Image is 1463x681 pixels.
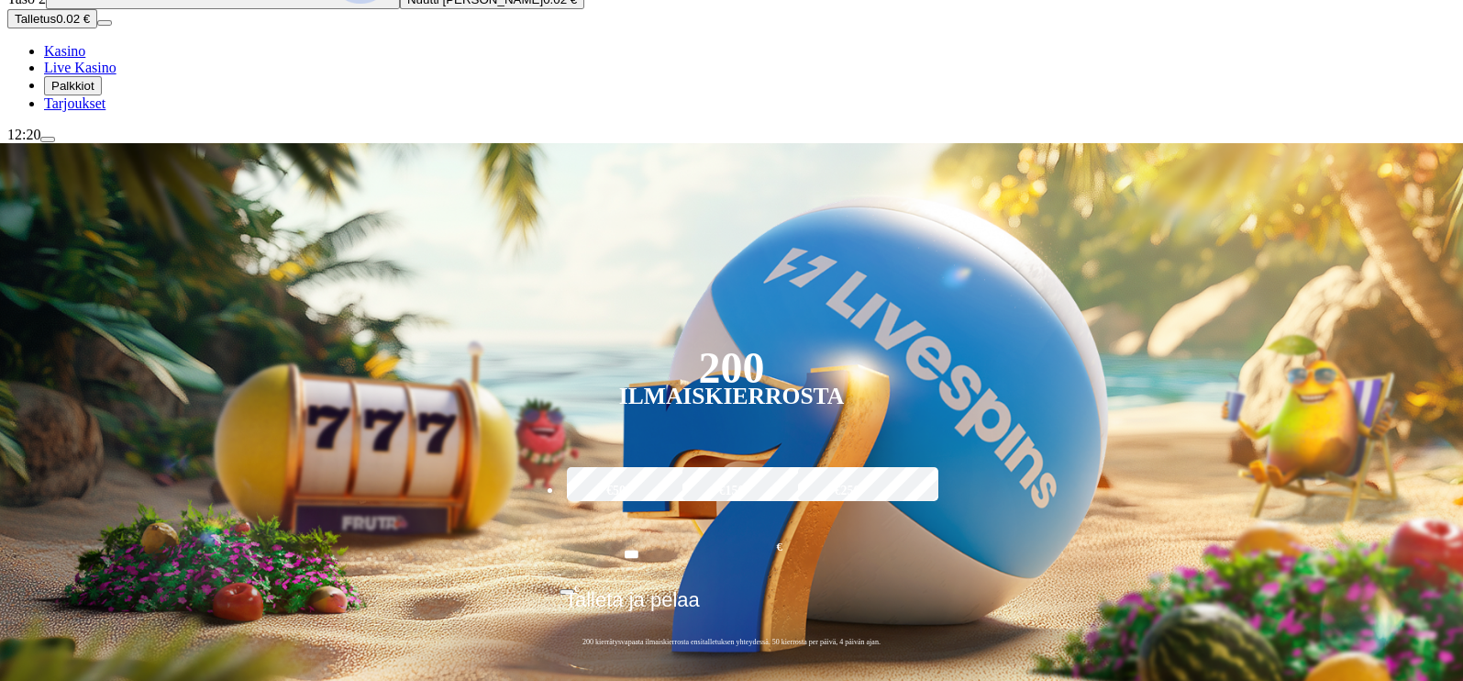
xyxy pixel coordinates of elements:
button: Talleta ja pelaa [560,587,903,626]
span: Kasino [44,43,85,59]
button: reward iconPalkkiot [44,76,102,95]
div: Ilmaiskierrosta [619,385,845,407]
a: gift-inverted iconTarjoukset [44,95,105,111]
span: Talleta ja pelaa [565,588,700,625]
span: € [574,583,580,594]
span: 12:20 [7,127,40,142]
div: 200 [698,357,764,379]
button: menu [97,20,112,26]
span: Talletus [15,12,56,26]
label: €50 [562,464,670,518]
a: diamond iconKasino [44,43,85,59]
button: Talletusplus icon0.02 € [7,9,97,28]
span: € [777,539,782,556]
span: Palkkiot [51,79,94,93]
span: Live Kasino [44,60,116,75]
a: poker-chip iconLive Kasino [44,60,116,75]
span: 200 kierrätysvapaata ilmaiskierrosta ensitalletuksen yhteydessä. 50 kierrosta per päivä, 4 päivän... [560,637,903,647]
label: €150 [678,464,785,518]
span: Tarjoukset [44,95,105,111]
label: €250 [793,464,901,518]
button: menu [40,137,55,142]
span: 0.02 € [56,12,90,26]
